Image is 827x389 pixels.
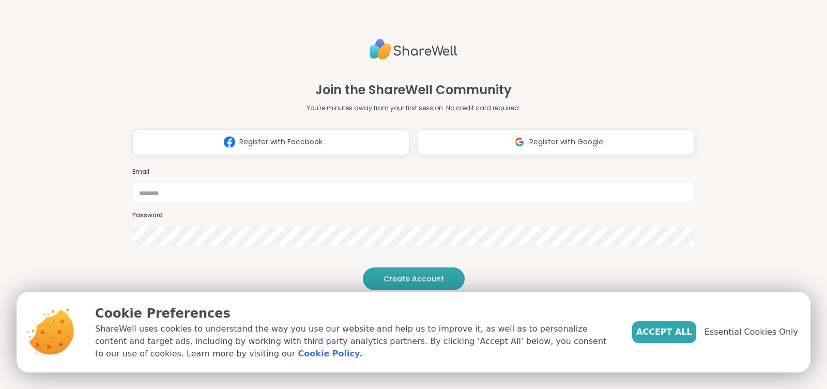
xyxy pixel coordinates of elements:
[95,323,616,360] p: ShareWell uses cookies to understand the way you use our website and help us to improve it, as we...
[132,168,695,176] h3: Email
[636,326,692,338] span: Accept All
[510,132,529,152] img: ShareWell Logomark
[529,137,603,147] span: Register with Google
[418,129,695,155] button: Register with Google
[95,304,616,323] p: Cookie Preferences
[307,103,520,113] p: You're minutes away from your first session. No credit card required.
[239,137,323,147] span: Register with Facebook
[132,129,409,155] button: Register with Facebook
[370,35,457,64] img: ShareWell Logo
[220,132,239,152] img: ShareWell Logomark
[298,348,362,360] a: Cookie Policy.
[632,321,696,343] button: Accept All
[705,326,798,338] span: Essential Cookies Only
[384,274,444,284] span: Create Account
[315,81,512,99] h1: Join the ShareWell Community
[132,211,695,220] h3: Password
[363,267,465,290] button: Create Account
